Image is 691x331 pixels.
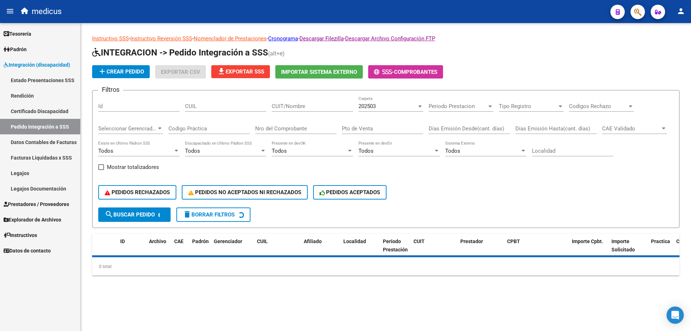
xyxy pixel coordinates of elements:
span: Exportar SSS [217,68,264,75]
button: Borrar Filtros [176,207,250,222]
a: Descargar Archivo Configuración FTP [345,35,435,42]
datatable-header-cell: Importe Cpbt. [569,234,609,265]
span: PEDIDOS ACEPTADOS [320,189,380,196]
span: Codigos Rechazo [569,103,627,109]
span: Comprobantes [394,69,437,75]
button: Exportar SSS [211,65,270,78]
button: Importar Sistema Externo [275,65,363,79]
datatable-header-cell: Localidad [340,234,380,265]
span: Mostrar totalizadores [107,163,159,171]
span: (alt+e) [268,50,285,57]
button: Crear Pedido [92,65,150,78]
span: Prestadores / Proveedores [4,200,69,208]
span: Tesorería [4,30,31,38]
mat-icon: menu [6,7,14,15]
datatable-header-cell: ID [117,234,146,265]
span: 202503 [358,103,376,109]
div: Open Intercom Messenger [667,307,684,324]
mat-icon: search [105,210,113,219]
datatable-header-cell: CUIL [254,234,301,265]
span: Datos de contacto [4,247,51,255]
span: INTEGRACION -> Pedido Integración a SSS [92,48,268,58]
datatable-header-cell: Practica [648,234,673,265]
span: Crear Pedido [98,68,144,75]
span: Archivo [149,238,166,244]
button: Buscar Pedido [98,207,171,222]
button: PEDIDOS ACEPTADOS [313,185,387,200]
span: Padrón [192,238,209,244]
span: Importe Cpbt. [572,238,603,244]
span: - [374,69,394,75]
span: CUIT [414,238,425,244]
datatable-header-cell: CAE [171,234,189,265]
span: Período Prestación [383,238,408,252]
button: -Comprobantes [368,65,443,79]
mat-icon: delete [183,210,191,219]
datatable-header-cell: CUIT [411,234,457,265]
span: Practica [651,238,670,244]
datatable-header-cell: Gerenciador [211,234,254,265]
span: Gerenciador [214,238,242,244]
p: - - - - - [92,35,679,43]
mat-icon: add [98,67,107,76]
span: Padrón [4,45,27,53]
span: CUIL [257,238,268,244]
div: 0 total [92,258,679,276]
span: Todos [358,148,374,154]
span: CAE [174,238,184,244]
a: Instructivo SSS [92,35,129,42]
a: Descargar Filezilla [299,35,344,42]
button: PEDIDOS RECHAZADOS [98,185,176,200]
span: Todos [272,148,287,154]
span: Exportar CSV [161,69,200,75]
h3: Filtros [98,85,123,95]
datatable-header-cell: Período Prestación [380,234,411,265]
span: medicus [32,4,62,19]
span: Todos [445,148,460,154]
mat-icon: person [677,7,685,15]
span: Importar Sistema Externo [281,69,357,75]
datatable-header-cell: Prestador [457,234,504,265]
span: Todos [185,148,200,154]
button: Exportar CSV [155,65,206,79]
span: Borrar Filtros [183,211,235,218]
button: PEDIDOS NO ACEPTADOS NI RECHAZADOS [182,185,308,200]
span: PEDIDOS RECHAZADOS [105,189,170,196]
a: Cronograma [268,35,298,42]
a: Instructivo Reversión SSS [130,35,192,42]
datatable-header-cell: Afiliado [301,234,340,265]
span: Todos [98,148,113,154]
datatable-header-cell: Importe Solicitado [609,234,648,265]
span: PEDIDOS NO ACEPTADOS NI RECHAZADOS [188,189,301,196]
datatable-header-cell: Padrón [189,234,211,265]
span: Buscar Pedido [105,211,155,218]
span: Importe Solicitado [611,238,635,252]
span: CAE Validado [602,125,660,132]
span: Afiliado [304,238,322,244]
span: Instructivos [4,231,37,239]
span: Periodo Prestacion [429,103,487,109]
span: Explorador de Archivos [4,216,61,224]
mat-icon: file_download [217,67,226,76]
span: Integración (discapacidad) [4,61,70,69]
span: Localidad [343,238,366,244]
span: Seleccionar Gerenciador [98,125,157,132]
datatable-header-cell: Archivo [146,234,171,265]
a: Nomenclador de Prestaciones [194,35,267,42]
datatable-header-cell: CPBT [504,234,569,265]
span: ID [120,238,125,244]
span: CPBT [507,238,520,244]
span: Tipo Registro [499,103,557,109]
span: Prestador [460,238,483,244]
